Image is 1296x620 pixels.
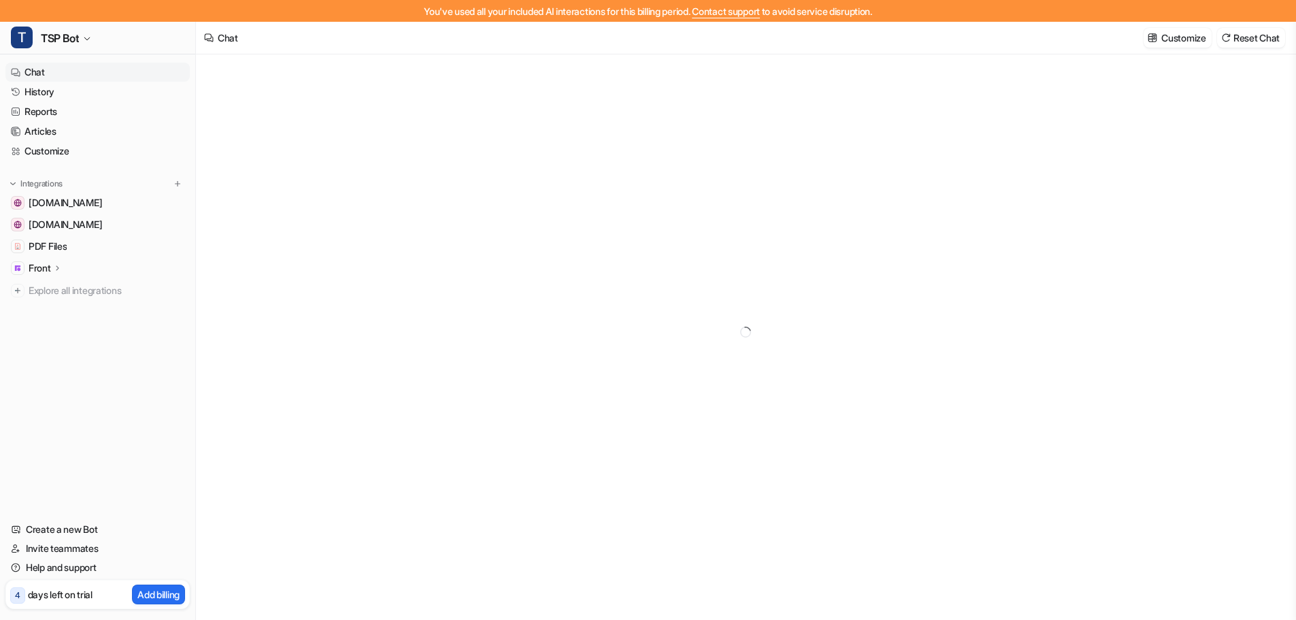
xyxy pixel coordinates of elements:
[5,281,190,300] a: Explore all integrations
[41,29,79,48] span: TSP Bot
[5,142,190,161] a: Customize
[20,178,63,189] p: Integrations
[8,179,18,189] img: expand menu
[29,240,67,253] span: PDF Files
[29,218,102,231] span: [DOMAIN_NAME]
[1144,28,1211,48] button: Customize
[5,193,190,212] a: www.tsp-erm.com[DOMAIN_NAME]
[29,196,102,210] span: [DOMAIN_NAME]
[28,587,93,602] p: days left on trial
[14,221,22,229] img: www.twostrokeperformance.com.au
[1221,33,1231,43] img: reset
[11,27,33,48] span: T
[11,284,24,297] img: explore all integrations
[5,215,190,234] a: www.twostrokeperformance.com.au[DOMAIN_NAME]
[173,179,182,189] img: menu_add.svg
[5,102,190,121] a: Reports
[132,585,185,604] button: Add billing
[29,280,184,301] span: Explore all integrations
[14,242,22,250] img: PDF Files
[15,589,20,602] p: 4
[5,558,190,577] a: Help and support
[1161,31,1206,45] p: Customize
[5,237,190,256] a: PDF FilesPDF Files
[218,31,238,45] div: Chat
[137,587,180,602] p: Add billing
[1217,28,1285,48] button: Reset Chat
[5,82,190,101] a: History
[5,539,190,558] a: Invite teammates
[14,199,22,207] img: www.tsp-erm.com
[29,261,51,275] p: Front
[1148,33,1157,43] img: customize
[5,177,67,191] button: Integrations
[5,520,190,539] a: Create a new Bot
[14,264,22,272] img: Front
[5,63,190,82] a: Chat
[692,5,760,17] span: Contact support
[5,122,190,141] a: Articles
